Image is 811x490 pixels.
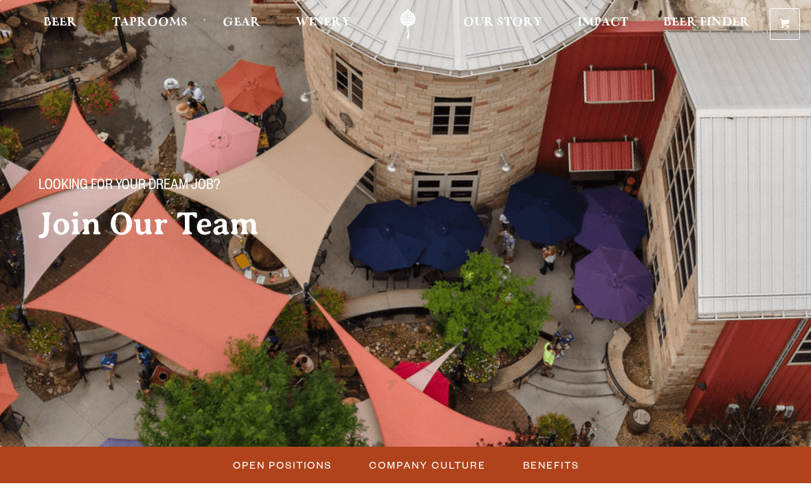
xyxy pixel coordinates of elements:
[523,455,579,475] span: Benefits
[654,9,759,40] a: Beer Finder
[43,17,77,28] span: Beer
[361,455,493,475] a: Company Culture
[454,9,551,40] a: Our Story
[225,455,339,475] a: Open Positions
[463,17,542,28] span: Our Story
[34,9,86,40] a: Beer
[223,17,260,28] span: Gear
[577,17,628,28] span: Impact
[663,17,750,28] span: Beer Finder
[38,207,467,241] h2: Join Our Team
[515,455,586,475] a: Benefits
[112,17,188,28] span: Taprooms
[38,178,220,196] span: Looking for your dream job?
[382,9,434,40] a: Odell Home
[287,9,359,40] a: Winery
[296,17,351,28] span: Winery
[369,455,486,475] span: Company Culture
[233,455,332,475] span: Open Positions
[568,9,637,40] a: Impact
[214,9,269,40] a: Gear
[103,9,197,40] a: Taprooms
